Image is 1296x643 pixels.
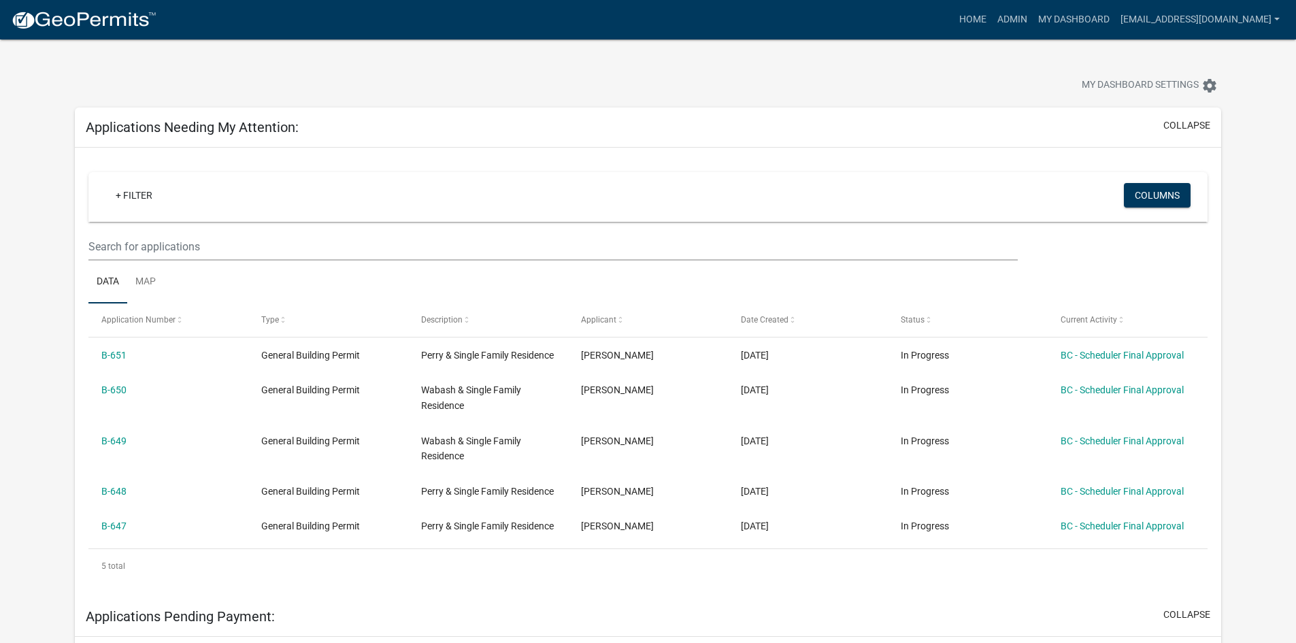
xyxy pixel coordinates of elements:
datatable-header-cell: Current Activity [1047,303,1207,336]
span: 08/21/2025 [741,521,769,531]
datatable-header-cell: Date Created [728,303,888,336]
a: + Filter [105,183,163,208]
span: Shane Weist [581,521,654,531]
span: In Progress [901,486,949,497]
a: Admin [992,7,1033,33]
a: My Dashboard [1033,7,1115,33]
i: settings [1201,78,1218,94]
input: Search for applications [88,233,1017,261]
span: Current Activity [1061,315,1117,325]
span: Status [901,315,925,325]
span: Shane Weist [581,435,654,446]
button: Columns [1124,183,1191,208]
span: Wabash & Single Family Residence [421,384,521,411]
span: 08/21/2025 [741,350,769,361]
span: Shane Weist [581,384,654,395]
a: B-650 [101,384,127,395]
span: In Progress [901,384,949,395]
datatable-header-cell: Type [248,303,408,336]
datatable-header-cell: Description [408,303,568,336]
span: Shane Weist [581,486,654,497]
button: My Dashboard Settingssettings [1071,72,1229,99]
span: Perry & Single Family Residence [421,486,554,497]
div: 5 total [88,549,1208,583]
a: B-647 [101,521,127,531]
h5: Applications Needing My Attention: [86,119,299,135]
span: General Building Permit [261,486,360,497]
span: My Dashboard Settings [1082,78,1199,94]
a: B-648 [101,486,127,497]
span: In Progress [901,521,949,531]
span: In Progress [901,435,949,446]
span: Description [421,315,463,325]
a: B-649 [101,435,127,446]
datatable-header-cell: Application Number [88,303,248,336]
span: Application Number [101,315,176,325]
span: Applicant [581,315,616,325]
span: Perry & Single Family Residence [421,521,554,531]
a: BC - Scheduler Final Approval [1061,350,1184,361]
a: BC - Scheduler Final Approval [1061,435,1184,446]
a: B-651 [101,350,127,361]
a: Map [127,261,164,304]
span: General Building Permit [261,384,360,395]
span: Wabash & Single Family Residence [421,435,521,462]
span: General Building Permit [261,521,360,531]
span: Date Created [741,315,788,325]
span: 08/21/2025 [741,435,769,446]
a: BC - Scheduler Final Approval [1061,521,1184,531]
span: Perry & Single Family Residence [421,350,554,361]
button: collapse [1163,608,1210,622]
span: General Building Permit [261,350,360,361]
span: 08/21/2025 [741,486,769,497]
span: Type [261,315,279,325]
h5: Applications Pending Payment: [86,608,275,625]
datatable-header-cell: Applicant [568,303,728,336]
span: General Building Permit [261,435,360,446]
div: collapse [75,148,1221,596]
datatable-header-cell: Status [887,303,1047,336]
a: Home [954,7,992,33]
a: Data [88,261,127,304]
span: Shane Weist [581,350,654,361]
span: In Progress [901,350,949,361]
a: BC - Scheduler Final Approval [1061,486,1184,497]
span: 08/21/2025 [741,384,769,395]
a: [EMAIL_ADDRESS][DOMAIN_NAME] [1115,7,1285,33]
button: collapse [1163,118,1210,133]
a: BC - Scheduler Final Approval [1061,384,1184,395]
